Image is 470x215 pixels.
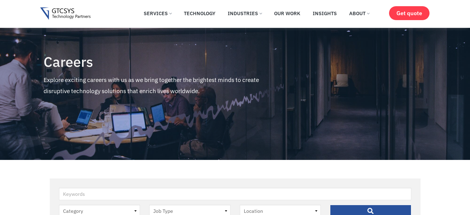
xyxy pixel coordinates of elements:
[345,6,374,20] a: About
[59,188,411,200] input: Keywords
[389,6,430,20] a: Get quote
[40,7,91,20] img: Gtcsys logo
[269,6,305,20] a: Our Work
[179,6,220,20] a: Technology
[44,54,281,70] h4: Careers
[308,6,341,20] a: Insights
[139,6,176,20] a: Services
[396,10,422,16] span: Get quote
[44,74,281,97] p: Explore exciting careers with us as we bring together the brightest minds to create disruptive te...
[223,6,266,20] a: Industries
